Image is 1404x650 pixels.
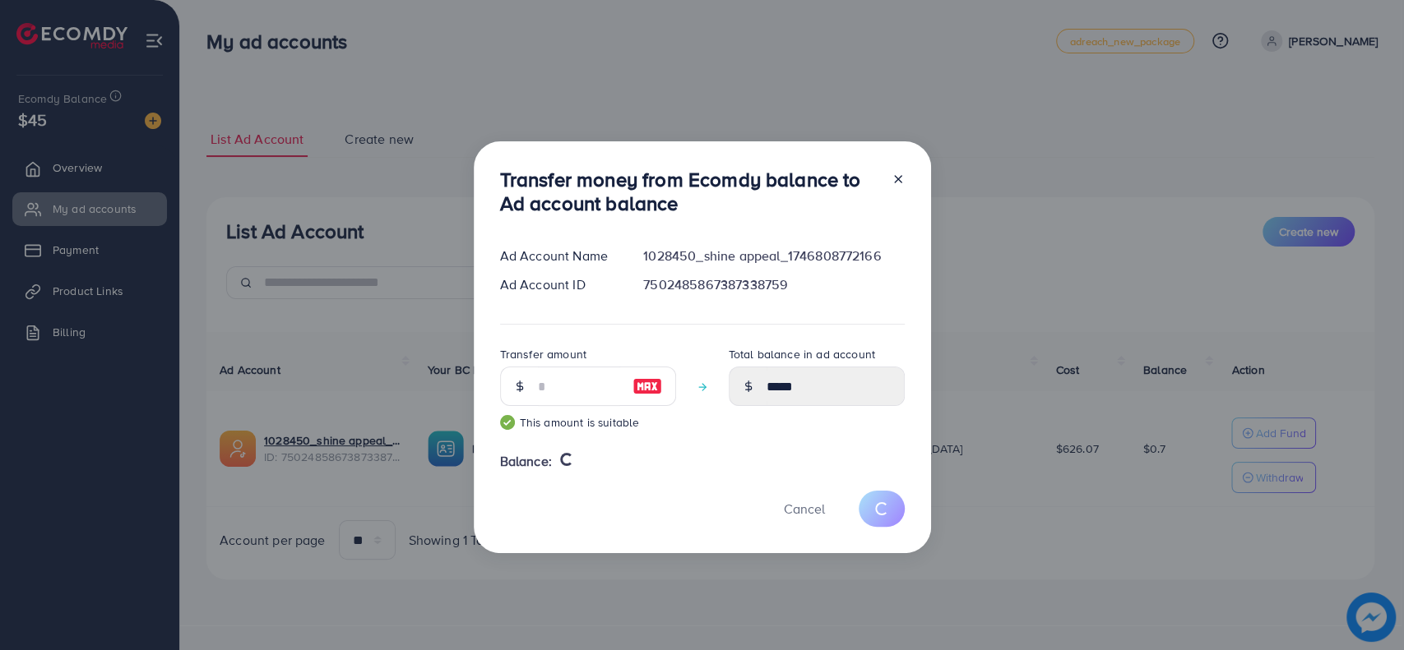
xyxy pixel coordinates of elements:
[632,376,662,396] img: image
[630,275,917,294] div: 7502485867387338759
[630,247,917,265] div: 1028450_shine appeal_1746808772166
[729,346,875,362] label: Total balance in ad account
[763,491,846,526] button: Cancel
[487,247,631,265] div: Ad Account Name
[487,275,631,294] div: Ad Account ID
[500,168,878,215] h3: Transfer money from Ecomdy balance to Ad account balance
[784,500,825,518] span: Cancel
[500,414,676,431] small: This amount is suitable
[500,452,552,471] span: Balance:
[500,415,515,430] img: guide
[500,346,586,362] label: Transfer amount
